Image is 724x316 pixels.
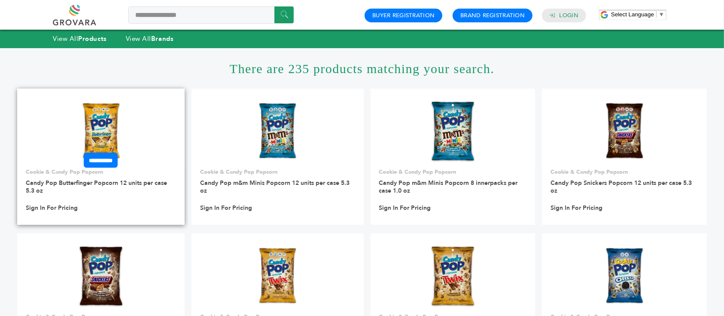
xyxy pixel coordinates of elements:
[200,204,252,212] a: Sign In For Pricing
[126,34,174,43] a: View AllBrands
[429,100,477,162] img: Candy Pop m&m Minis Popcorn 8 innerpacks per case 1.0 oz
[77,245,125,307] img: Candy Pop Snickers Popcorn 8 innerpacks per case 1.0 oz
[256,245,299,307] img: Candy Pop TWIX Popcron 12 units per case 5.3 oz
[602,100,646,162] img: Candy Pop Snickers Popcorn 12 units per case 5.3 oz
[128,6,294,24] input: Search a product or brand...
[256,100,299,162] img: Candy Pop m&m Minis Popcorn 12 units per case 5.3 oz
[611,11,664,18] a: Select Language​
[602,245,646,307] img: Cookie Pop OREO Popcorn 12 units per case 5.3 oz
[151,34,173,43] strong: Brands
[372,12,435,19] a: Buyer Registration
[551,179,692,195] a: Candy Pop Snickers Popcorn 12 units per case 5.3 oz
[26,168,176,176] p: Cookie & Candy Pop Popcorn
[429,245,477,307] img: Candy Pop TWIX Popcron 8 innerpacks per case 1.0 oz
[560,12,578,19] a: Login
[79,100,123,162] img: Candy Pop Butterfinger Popcorn 12 units per case 5.3 oz
[460,12,525,19] a: Brand Registration
[656,11,657,18] span: ​
[200,179,350,195] a: Candy Pop m&m Minis Popcorn 12 units per case 5.3 oz
[26,179,167,195] a: Candy Pop Butterfinger Popcorn 12 units per case 5.3 oz
[379,168,527,176] p: Cookie & Candy Pop Popcorn
[379,179,518,195] a: Candy Pop m&m Minis Popcorn 8 innerpacks per case 1.0 oz
[551,168,698,176] p: Cookie & Candy Pop Popcorn
[200,168,355,176] p: Cookie & Candy Pop Popcorn
[17,48,707,89] h1: There are 235 products matching your search.
[379,204,431,212] a: Sign In For Pricing
[26,204,78,212] a: Sign In For Pricing
[611,11,654,18] span: Select Language
[659,11,664,18] span: ▼
[551,204,602,212] a: Sign In For Pricing
[53,34,107,43] a: View AllProducts
[78,34,106,43] strong: Products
